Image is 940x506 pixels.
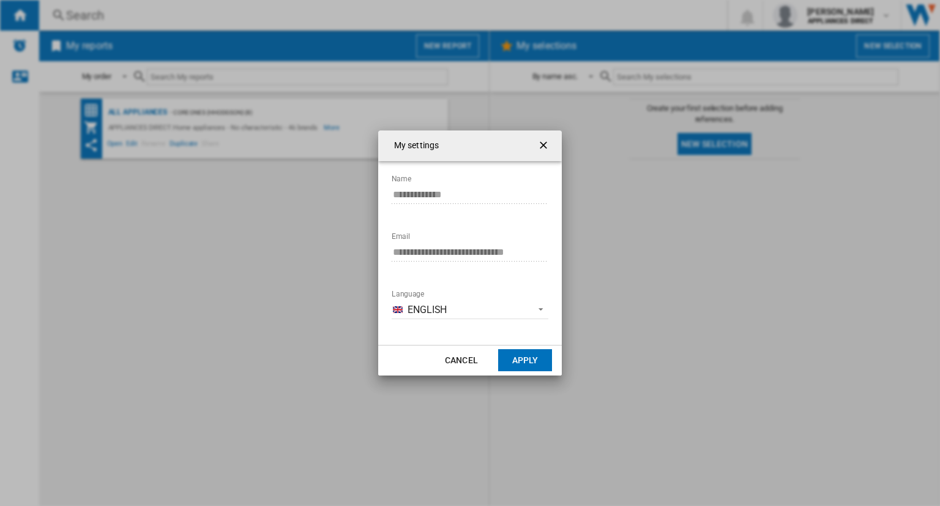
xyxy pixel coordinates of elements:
h4: My settings [388,140,439,152]
span: English [408,303,528,317]
button: getI18NText('BUTTONS.CLOSE_DIALOG') [532,134,557,158]
md-select: Language: English [392,301,548,319]
button: Apply [498,349,552,371]
ng-md-icon: getI18NText('BUTTONS.CLOSE_DIALOG') [537,139,552,154]
button: Cancel [435,349,488,371]
img: en_GB.png [393,306,403,313]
